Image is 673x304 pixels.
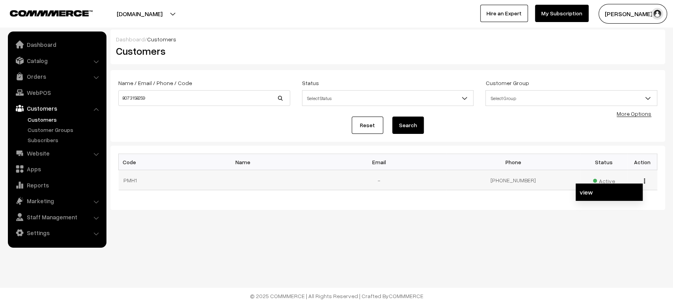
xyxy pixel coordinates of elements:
a: Marketing [10,194,104,208]
td: - [312,170,446,190]
a: Hire an Expert [480,5,528,22]
th: Code [119,154,178,170]
a: Customers [26,115,104,124]
a: Customers [10,101,104,115]
img: user [651,8,663,20]
a: Subscribers [26,136,104,144]
td: [PHONE_NUMBER] [446,170,580,190]
span: Active [593,175,615,185]
a: Settings [10,226,104,240]
button: [DOMAIN_NAME] [89,4,190,24]
a: COMMMERCE [389,293,423,299]
a: Orders [10,69,104,83]
a: view [576,184,643,201]
h2: Customers [116,45,382,57]
button: Search [392,117,424,134]
a: Customer Groups [26,126,104,134]
a: WebPOS [10,85,104,100]
span: Customers [147,36,176,43]
td: PMH1 [119,170,178,190]
th: Name [178,154,312,170]
img: Menu [644,178,645,184]
a: COMMMERCE [10,8,79,17]
button: [PERSON_NAME] s… [598,4,667,24]
span: Select Status [302,91,474,105]
span: Select Status [302,90,474,106]
a: Dashboard [10,37,104,52]
th: Email [312,154,446,170]
th: Action [628,154,657,170]
span: Select Group [485,90,657,106]
label: Status [302,79,319,87]
th: Phone [446,154,580,170]
input: Name / Email / Phone / Code [118,90,290,106]
a: Reports [10,178,104,192]
a: Website [10,146,104,160]
img: COMMMERCE [10,10,93,16]
div: / [116,35,660,43]
th: Status [580,154,628,170]
a: Apps [10,162,104,176]
span: Select Group [486,91,657,105]
a: Catalog [10,54,104,68]
a: More Options [617,110,651,117]
a: Staff Management [10,210,104,224]
a: My Subscription [535,5,589,22]
a: Reset [352,117,383,134]
label: Customer Group [485,79,529,87]
label: Name / Email / Phone / Code [118,79,192,87]
a: Dashboard [116,36,145,43]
